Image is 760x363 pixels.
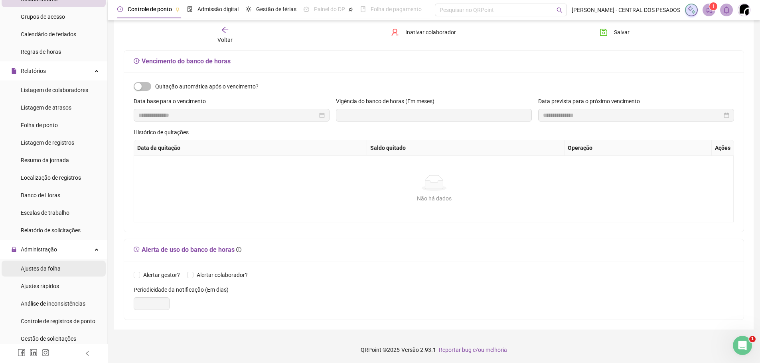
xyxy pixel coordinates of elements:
h5: Alerta de uso do banco de horas [134,245,734,255]
span: Grupos de acesso [21,14,65,20]
sup: 1 [709,2,717,10]
span: Relatórios [21,68,46,74]
img: 12901 [738,4,750,16]
span: user-delete [391,28,399,36]
span: notification [705,6,713,14]
h5: Vencimento do banco de horas [134,57,734,66]
span: Relatório de solicitações [21,227,81,233]
span: Localização de registros [21,175,81,181]
span: pushpin [348,7,353,12]
span: linkedin [30,349,38,357]
span: Alertar colaborador? [193,271,251,279]
span: facebook [18,349,26,357]
span: Folha de ponto [21,122,58,128]
th: Ações [712,140,734,156]
label: Data base para o vencimento [134,97,211,106]
span: info-circle [236,247,241,252]
span: Administração [21,246,57,253]
span: arrow-left [221,26,229,34]
span: Listagem de registros [21,139,74,146]
span: Voltar [217,37,233,43]
span: save [600,28,608,36]
label: Periodicidade da notificação (Em dias) [134,285,234,294]
span: pushpin [175,7,180,12]
span: file-done [187,6,193,12]
span: [PERSON_NAME] - CENTRAL DOS PESADOS [572,6,680,14]
span: file [11,68,17,74]
span: Folha de pagamento [371,6,422,12]
th: Data da quitação [134,140,367,156]
span: 1 [749,336,756,342]
span: Painel do DP [314,6,345,12]
span: book [360,6,366,12]
span: clock-circle [117,6,123,12]
span: dashboard [304,6,309,12]
span: Gestão de solicitações [21,336,76,342]
span: sun [246,6,251,12]
span: Banco de Horas [21,192,60,198]
span: Inativar colaborador [405,28,456,37]
span: Ajustes rápidos [21,283,59,289]
span: Quitação automática após o vencimento? [155,82,259,91]
span: Salvar [614,28,630,37]
span: Escalas de trabalho [21,210,69,216]
span: Listagem de colaboradores [21,87,88,93]
span: Listagem de atrasos [21,104,71,111]
span: Controle de registros de ponto [21,318,95,324]
div: Não há dados [144,194,724,203]
span: Controle de ponto [128,6,172,12]
th: Saldo quitado [367,140,565,156]
span: left [85,351,90,356]
span: field-time [134,246,140,253]
span: Ajustes da folha [21,265,61,272]
img: sparkle-icon.fc2bf0ac1784a2077858766a79e2daf3.svg [687,6,696,14]
span: Versão [401,347,419,353]
span: Admissão digital [197,6,239,12]
span: Regras de horas [21,49,61,55]
iframe: Intercom live chat [733,336,752,355]
span: lock [11,247,17,252]
span: Alertar gestor? [140,271,183,279]
span: field-time [134,58,140,64]
span: instagram [41,349,49,357]
button: Inativar colaborador [385,26,462,39]
span: search [557,7,563,13]
span: Calendário de feriados [21,31,76,37]
label: Vigência do banco de horas (Em meses) [336,97,440,106]
span: Resumo da jornada [21,157,69,163]
span: 1 [712,4,715,9]
span: bell [723,6,730,14]
label: Histórico de quitações [134,128,194,137]
span: Gestão de férias [256,6,296,12]
span: Reportar bug e/ou melhoria [439,347,507,353]
button: Salvar [594,26,636,39]
label: Data prevista para o próximo vencimento [538,97,645,106]
th: Operação [565,140,712,156]
span: Análise de inconsistências [21,300,85,307]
